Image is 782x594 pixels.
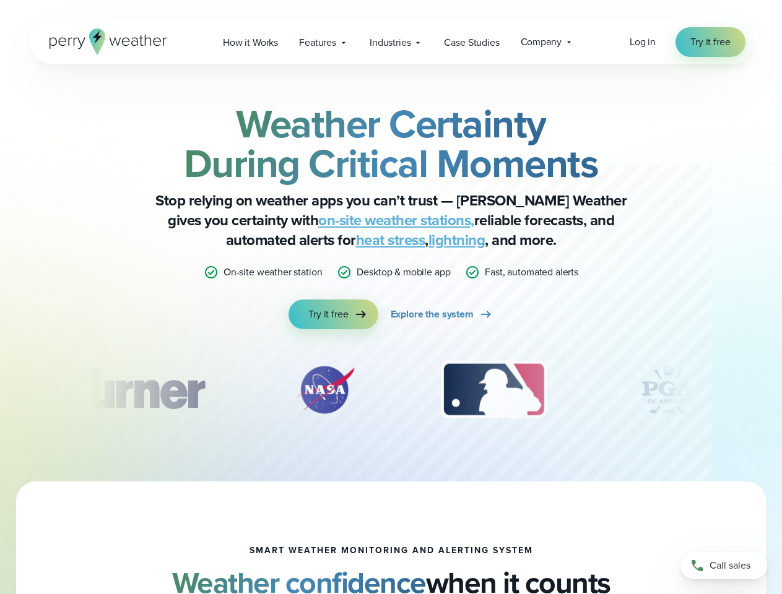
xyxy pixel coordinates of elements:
img: MLB.svg [428,359,559,421]
a: Explore the system [391,299,493,329]
strong: Weather Certainty During Critical Moments [184,95,599,192]
div: slideshow [92,359,691,427]
span: Explore the system [391,307,474,322]
a: Try it free [676,27,745,57]
a: How it Works [212,30,289,55]
img: NASA.svg [282,359,369,421]
a: lightning [428,229,485,251]
p: Stop relying on weather apps you can’t trust — [PERSON_NAME] Weather gives you certainty with rel... [144,191,639,250]
span: Features [299,35,336,50]
a: on-site weather stations, [318,209,474,231]
a: Call sales [680,552,767,579]
p: Desktop & mobile app [357,265,450,280]
a: heat stress [356,229,425,251]
div: 4 of 12 [619,359,718,421]
img: PGA.svg [619,359,718,421]
span: Company [521,35,562,49]
span: Case Studies [444,35,499,50]
span: Try it free [308,307,348,322]
a: Case Studies [433,30,510,55]
span: How it Works [223,35,278,50]
a: Try it free [289,299,378,329]
div: 3 of 12 [428,359,559,421]
img: Turner-Construction_1.svg [46,359,222,421]
p: On-site weather station [224,265,323,280]
h1: smart weather monitoring and alerting system [250,546,533,556]
span: Try it free [690,35,730,49]
span: Industries [370,35,411,50]
a: Log in [630,35,656,49]
span: Call sales [710,558,750,573]
span: Log in [630,35,656,49]
div: 2 of 12 [282,359,369,421]
p: Fast, automated alerts [485,265,578,280]
div: 1 of 12 [46,359,222,421]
